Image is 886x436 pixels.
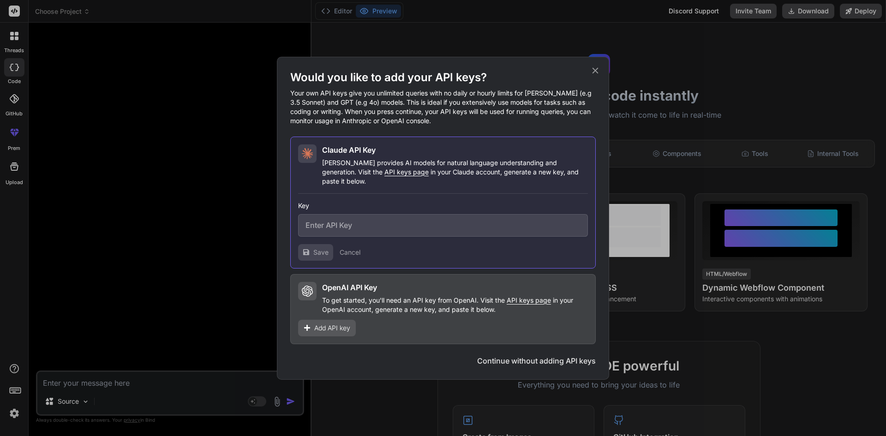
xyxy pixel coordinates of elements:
span: API keys page [384,168,429,176]
h1: Would you like to add your API keys? [290,70,596,85]
p: To get started, you'll need an API key from OpenAI. Visit the in your OpenAI account, generate a ... [322,296,588,314]
h3: Key [298,201,588,210]
button: Save [298,244,333,261]
span: API keys page [507,296,551,304]
p: [PERSON_NAME] provides AI models for natural language understanding and generation. Visit the in ... [322,158,588,186]
h2: Claude API Key [322,144,376,155]
span: Add API key [314,323,350,333]
button: Cancel [340,248,360,257]
button: Continue without adding API keys [477,355,596,366]
input: Enter API Key [298,214,588,237]
span: Save [313,248,329,257]
p: Your own API keys give you unlimited queries with no daily or hourly limits for [PERSON_NAME] (e.... [290,89,596,125]
h2: OpenAI API Key [322,282,377,293]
